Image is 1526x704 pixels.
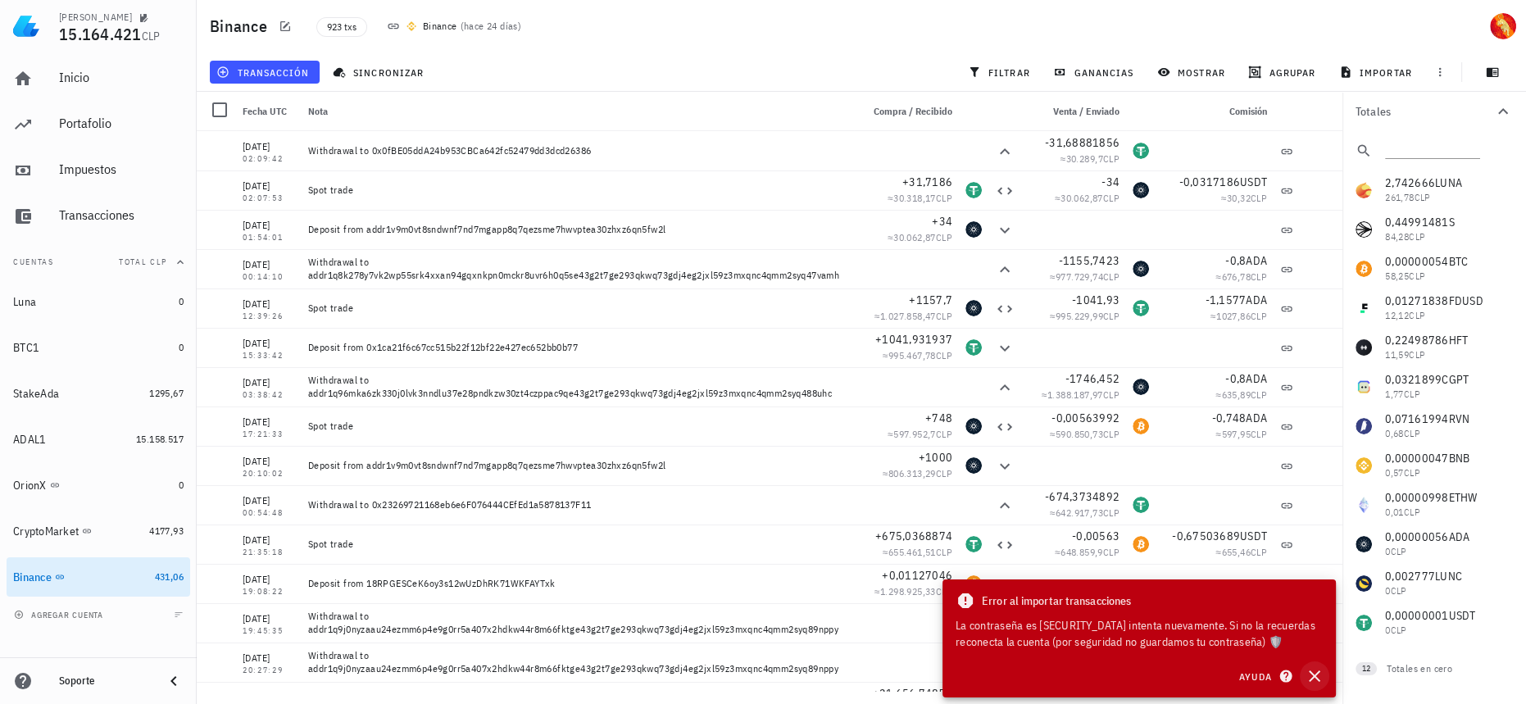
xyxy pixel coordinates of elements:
[243,611,295,627] div: [DATE]
[59,116,184,131] div: Portafolio
[888,428,952,440] span: ≈
[936,546,952,558] span: CLP
[1387,661,1480,676] div: Totales en cero
[1251,310,1267,322] span: CLP
[982,592,1131,610] span: Error al importar transacciones
[936,192,952,204] span: CLP
[423,18,457,34] div: Binance
[243,548,295,556] div: 21:35:18
[179,341,184,353] span: 0
[1056,310,1103,322] span: 995.229,99
[1251,428,1267,440] span: CLP
[13,525,79,538] div: CryptoMarket
[1065,371,1120,386] span: -1746,452
[875,332,952,347] span: +1041,931937
[243,155,295,163] div: 02:09:42
[243,453,295,470] div: [DATE]
[210,61,320,84] button: transacción
[961,61,1040,84] button: filtrar
[1342,66,1412,79] span: importar
[1101,175,1120,189] span: -34
[308,459,847,472] div: Deposit from addr1v9m0vt8sndwnf7nd7mgapp8q7qezsme7hwvptea30zhxz6qn5fw2l
[936,310,952,322] span: CLP
[893,428,936,440] span: 597.952,7
[1210,310,1267,322] span: ≈
[59,23,142,45] span: 15.164.421
[1156,92,1274,131] div: Comisión
[243,571,295,588] div: [DATE]
[13,13,39,39] img: LedgiFi
[243,178,295,194] div: [DATE]
[1103,310,1120,322] span: CLP
[7,151,190,190] a: Impuestos
[17,610,103,620] span: agregar cuenta
[893,192,936,204] span: 30.318,17
[874,105,952,117] span: Compra / Recibido
[7,105,190,144] a: Portafolio
[1060,192,1103,204] span: 30.062,87
[1151,61,1235,84] button: mostrar
[1229,665,1300,688] button: Ayuda
[1179,175,1241,189] span: -0,0317186
[1060,546,1103,558] span: 648.859,9
[7,59,190,98] a: Inicio
[1160,66,1225,79] span: mostrar
[1133,379,1149,395] div: ADA-icon
[1251,546,1267,558] span: CLP
[1060,152,1120,165] span: ≈
[308,420,847,433] div: Spot trade
[142,29,161,43] span: CLP
[59,11,132,24] div: [PERSON_NAME]
[965,182,982,198] div: USDT-icon
[7,420,190,459] a: ADAL1 15.158.517
[1251,192,1267,204] span: CLP
[1490,13,1516,39] div: avatar
[1221,428,1250,440] span: 597,95
[1050,506,1120,519] span: ≈
[336,66,424,79] span: sincronizar
[308,498,847,511] div: Withdrawal to 0x23269721168eb6e6F076444CEfEd1a5878137F11
[936,428,952,440] span: CLP
[883,546,952,558] span: ≈
[1021,92,1126,131] div: Venta / Enviado
[919,450,952,465] span: +1000
[1055,546,1120,558] span: ≈
[210,13,274,39] h1: Binance
[1240,529,1267,543] span: USDT
[1056,66,1133,79] span: ganancias
[13,387,59,401] div: StakeAda
[7,282,190,321] a: Luna 0
[302,92,854,131] div: Nota
[888,192,952,204] span: ≈
[243,234,295,242] div: 01:54:01
[243,532,295,548] div: [DATE]
[936,467,952,479] span: CLP
[965,457,982,474] div: ADA-icon
[308,610,847,636] div: Withdrawal to addr1q9j0nyzaau24ezmm6p4e9g0rr5a407x2hdkw44r8m66fktge43g2t7ge293qkwq73gdj4eg2jxl59z...
[1242,61,1325,84] button: agrupar
[1045,489,1120,504] span: -674,3734892
[936,231,952,243] span: CLP
[59,161,184,177] div: Impuestos
[243,273,295,281] div: 00:14:10
[243,666,295,674] div: 20:27:29
[888,231,952,243] span: ≈
[1216,310,1251,322] span: 1027,86
[149,525,184,537] span: 4177,93
[243,627,295,635] div: 19:45:35
[308,577,847,590] div: Deposit from 18RPGESCeK6oy3s12wUzDhRK71WKFAYTxk
[880,585,936,597] span: 1.298.925,33
[902,175,952,189] span: +31,7186
[13,570,52,584] div: Binance
[13,295,36,309] div: Luna
[1221,388,1250,401] span: 635,89
[1215,428,1267,440] span: ≈
[1103,388,1120,401] span: CLP
[1066,152,1103,165] span: 30.289,7
[1072,529,1120,543] span: -0,00563
[136,433,184,445] span: 15.158.517
[243,470,295,478] div: 20:10:02
[327,18,357,36] span: 923 txs
[965,575,982,592] div: BTC-icon
[7,374,190,413] a: StakeAda 1295,67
